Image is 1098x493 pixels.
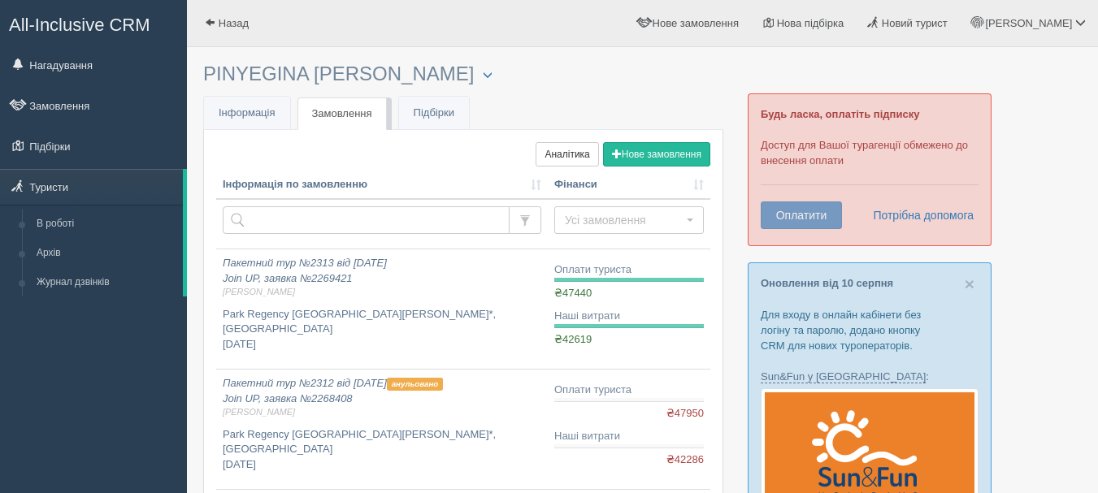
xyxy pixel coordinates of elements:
[761,369,979,384] p: :
[554,287,592,299] span: ₴47440
[882,17,948,29] span: Новий турист
[862,201,974,229] a: Потрібна допомога
[223,377,541,419] i: Пакетний тур №2312 від [DATE] Join UP, заявка №2268408
[666,452,704,468] span: ₴42286
[985,17,1072,29] span: [PERSON_NAME]
[554,333,592,345] span: ₴42619
[761,108,919,120] b: Будь ласка, оплатіть підписку
[761,277,893,289] a: Оновлення від 10 серпня
[748,93,992,246] div: Доступ для Вашої турагенції обмежено до внесення оплати
[554,383,704,398] div: Оплати туриста
[223,286,541,298] span: [PERSON_NAME]
[554,177,704,192] a: Фінанси
[761,307,979,353] p: Для входу в онлайн кабінети без логіну та паролю, додано кнопку CRM для нових туроператорів.
[387,378,443,391] span: анульовано
[965,275,974,292] button: Close
[536,142,598,166] a: Аналітика
[603,142,710,166] button: Нове замовлення
[965,275,974,293] span: ×
[223,427,541,473] p: Park Regency [GEOGRAPHIC_DATA][PERSON_NAME]*, [GEOGRAPHIC_DATA] [DATE]
[219,106,276,119] span: Інформація
[565,212,683,228] span: Усі замовлення
[554,309,704,324] div: Наші витрати
[223,406,541,418] span: [PERSON_NAME]
[223,206,510,234] input: Пошук за номером замовлення, ПІБ або паспортом туриста
[29,210,183,239] a: В роботі
[761,370,926,383] a: Sun&Fun у [GEOGRAPHIC_DATA]
[653,17,739,29] span: Нове замовлення
[223,257,541,299] i: Пакетний тур №2313 від [DATE] Join UP, заявка №2269421
[666,406,704,422] span: ₴47950
[1,1,186,45] a: All-Inclusive CRM
[223,307,541,352] p: Park Regency [GEOGRAPHIC_DATA][PERSON_NAME]*, [GEOGRAPHIC_DATA] [DATE]
[9,15,150,35] span: All-Inclusive CRM
[29,268,183,297] a: Журнал дзвінків
[297,97,387,131] a: Замовлення
[223,177,541,192] a: Інформація по замовленню
[203,63,723,85] h3: PINYEGINA [PERSON_NAME]
[219,17,249,29] span: Назад
[204,97,290,130] a: Інформація
[777,17,844,29] span: Нова підбірка
[399,97,469,130] a: Підбірки
[761,201,842,229] button: Оплатити
[554,262,704,278] div: Оплати туриста
[29,239,183,268] a: Архів
[554,206,704,234] button: Усі замовлення
[554,429,704,444] div: Наші витрати
[216,249,548,369] a: Пакетний тур №2313 від [DATE]Join UP, заявка №2269421[PERSON_NAME] Park Regency [GEOGRAPHIC_DATA]...
[216,370,548,489] a: Пакетний тур №2312 від [DATE]анульовано Join UP, заявка №2268408[PERSON_NAME] Park Regency [GEOGR...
